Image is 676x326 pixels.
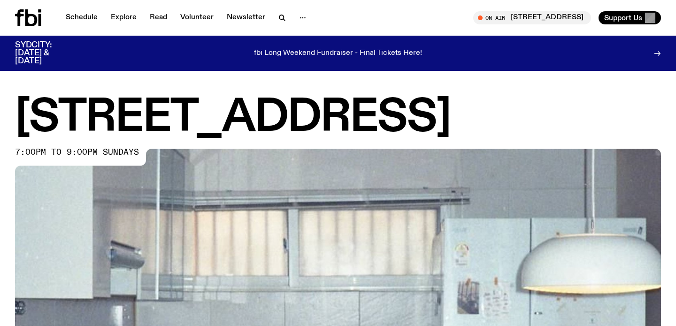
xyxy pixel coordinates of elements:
a: Newsletter [221,11,271,24]
button: On Air[STREET_ADDRESS] [473,11,591,24]
a: Explore [105,11,142,24]
h1: [STREET_ADDRESS] [15,97,661,139]
button: Support Us [599,11,661,24]
a: Read [144,11,173,24]
a: Schedule [60,11,103,24]
span: Support Us [604,14,642,22]
h3: SYDCITY: [DATE] & [DATE] [15,41,75,65]
span: 7:00pm to 9:00pm sundays [15,149,139,156]
p: fbi Long Weekend Fundraiser - Final Tickets Here! [254,49,422,58]
a: Volunteer [175,11,219,24]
